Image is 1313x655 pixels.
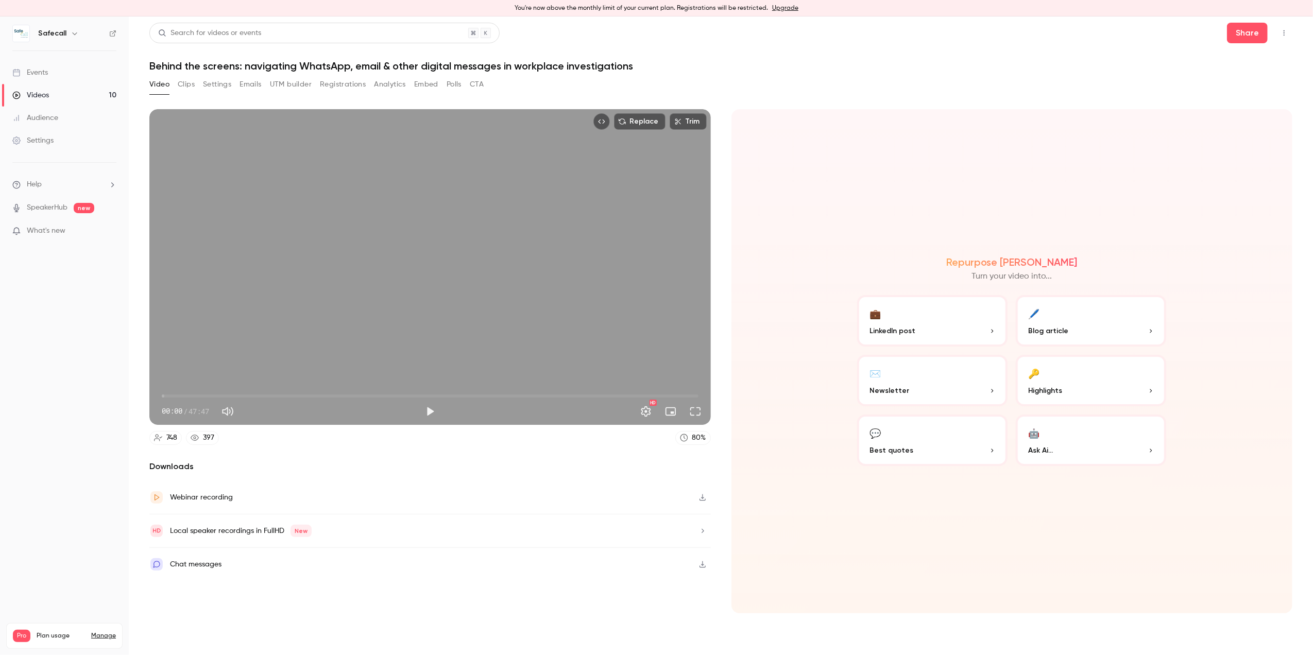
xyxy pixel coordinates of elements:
[1227,23,1268,43] button: Share
[170,491,233,504] div: Webinar recording
[414,76,438,93] button: Embed
[869,425,881,441] div: 💬
[162,406,209,417] div: 00:00
[946,256,1078,268] h2: Repurpose [PERSON_NAME]
[1016,415,1166,466] button: 🤖Ask Ai...
[869,305,881,321] div: 💼
[149,60,1292,72] h1: Behind the screens: navigating WhatsApp, email & other digital messages in workplace investigations
[614,113,666,130] button: Replace
[149,460,711,473] h2: Downloads
[27,179,42,190] span: Help
[203,433,214,443] div: 397
[593,113,610,130] button: Embed video
[217,401,238,422] button: Mute
[1028,365,1039,381] div: 🔑
[13,25,29,42] img: Safecall
[104,227,116,236] iframe: Noticeable Trigger
[27,202,67,213] a: SpeakerHub
[162,406,182,417] span: 00:00
[772,4,798,12] a: Upgrade
[74,203,94,213] span: new
[650,400,657,406] div: HD
[158,28,261,39] div: Search for videos or events
[1016,355,1166,406] button: 🔑Highlights
[857,415,1008,466] button: 💬Best quotes
[447,76,462,93] button: Polls
[660,401,681,422] button: Turn on miniplayer
[183,406,187,417] span: /
[203,76,231,93] button: Settings
[320,76,366,93] button: Registrations
[12,67,48,78] div: Events
[149,76,169,93] button: Video
[170,525,312,537] div: Local speaker recordings in FullHD
[166,433,177,443] div: 748
[1028,305,1039,321] div: 🖊️
[291,525,312,537] span: New
[1028,385,1062,396] span: Highlights
[149,431,182,445] a: 748
[13,630,30,642] span: Pro
[470,76,484,93] button: CTA
[91,632,116,640] a: Manage
[1028,325,1068,336] span: Blog article
[38,28,66,39] h6: Safecall
[1028,445,1053,456] span: Ask Ai...
[186,431,219,445] a: 397
[1028,425,1039,441] div: 🤖
[670,113,707,130] button: Trim
[869,445,913,456] span: Best quotes
[374,76,406,93] button: Analytics
[1016,295,1166,347] button: 🖊️Blog article
[27,226,65,236] span: What's new
[240,76,261,93] button: Emails
[636,401,656,422] button: Settings
[420,401,440,422] button: Play
[12,90,49,100] div: Videos
[869,325,915,336] span: LinkedIn post
[971,270,1052,283] p: Turn your video into...
[869,385,909,396] span: Newsletter
[37,632,85,640] span: Plan usage
[857,355,1008,406] button: ✉️Newsletter
[189,406,209,417] span: 47:47
[178,76,195,93] button: Clips
[170,558,221,571] div: Chat messages
[675,431,711,445] a: 80%
[12,113,58,123] div: Audience
[685,401,706,422] button: Full screen
[692,433,706,443] div: 80 %
[12,135,54,146] div: Settings
[1276,25,1292,41] button: Top Bar Actions
[857,295,1008,347] button: 💼LinkedIn post
[869,365,881,381] div: ✉️
[270,76,312,93] button: UTM builder
[12,179,116,190] li: help-dropdown-opener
